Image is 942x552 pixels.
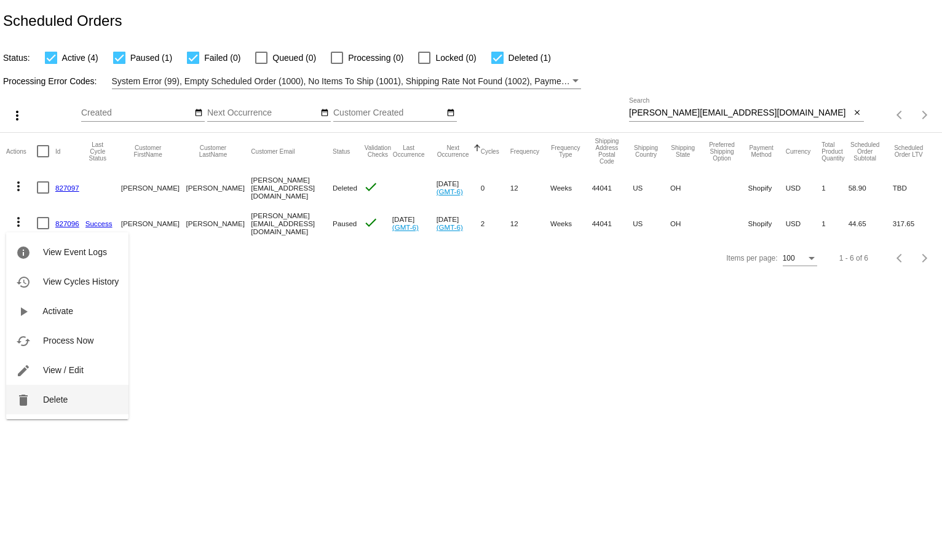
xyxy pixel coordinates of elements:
[16,245,31,260] mat-icon: info
[43,247,107,257] span: View Event Logs
[43,336,93,345] span: Process Now
[43,277,119,286] span: View Cycles History
[43,395,68,404] span: Delete
[16,304,31,319] mat-icon: play_arrow
[42,306,73,316] span: Activate
[16,363,31,378] mat-icon: edit
[16,334,31,349] mat-icon: cached
[16,393,31,408] mat-icon: delete
[16,275,31,290] mat-icon: history
[43,365,84,375] span: View / Edit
